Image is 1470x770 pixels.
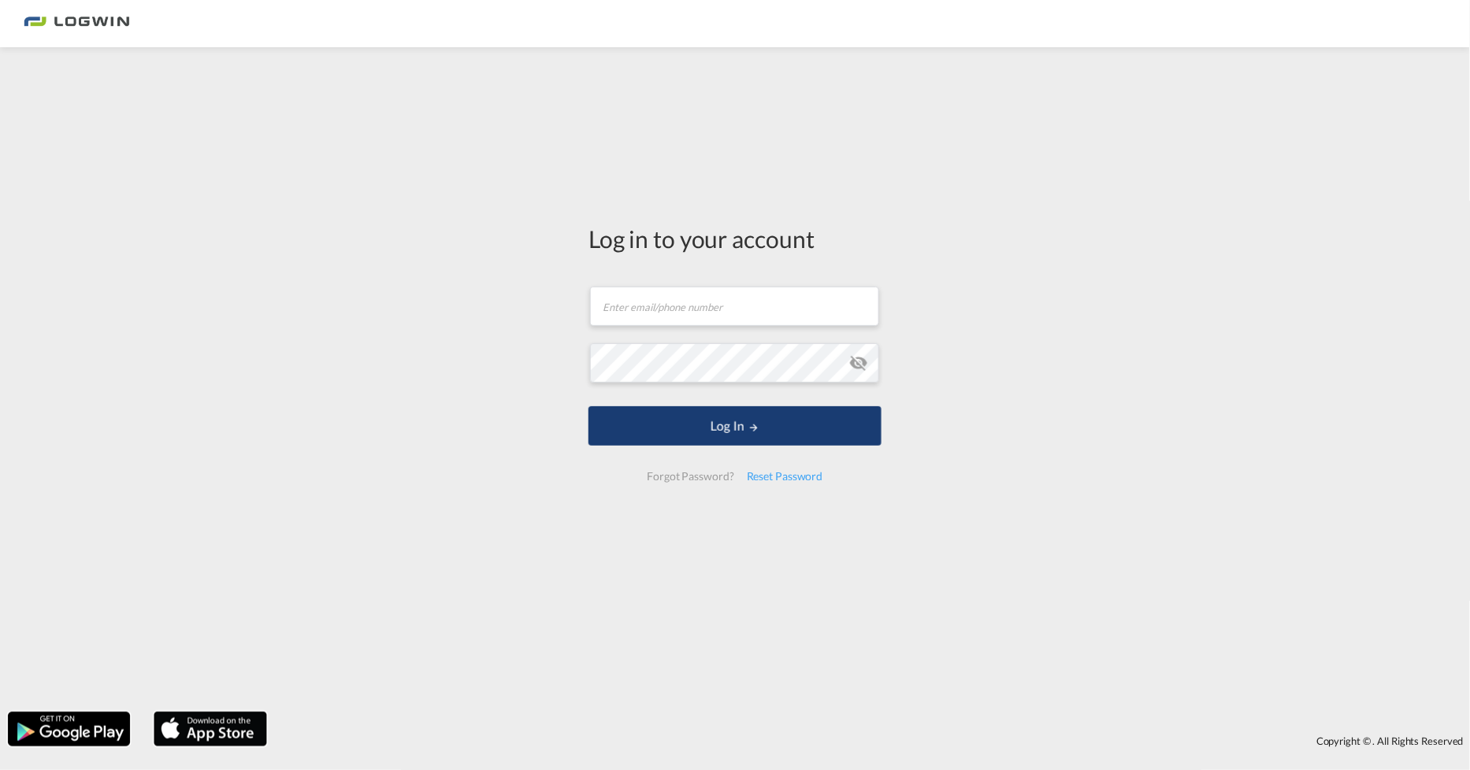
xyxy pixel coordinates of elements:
md-icon: icon-eye-off [849,354,868,372]
div: Log in to your account [588,222,882,255]
img: apple.png [152,710,269,748]
button: LOGIN [588,406,882,446]
img: google.png [6,710,132,748]
input: Enter email/phone number [590,287,879,326]
div: Copyright © . All Rights Reserved [275,727,1470,754]
div: Reset Password [741,462,830,491]
img: bc73a0e0d8c111efacd525e4c8ad7d32.png [24,6,130,42]
div: Forgot Password? [640,462,740,491]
